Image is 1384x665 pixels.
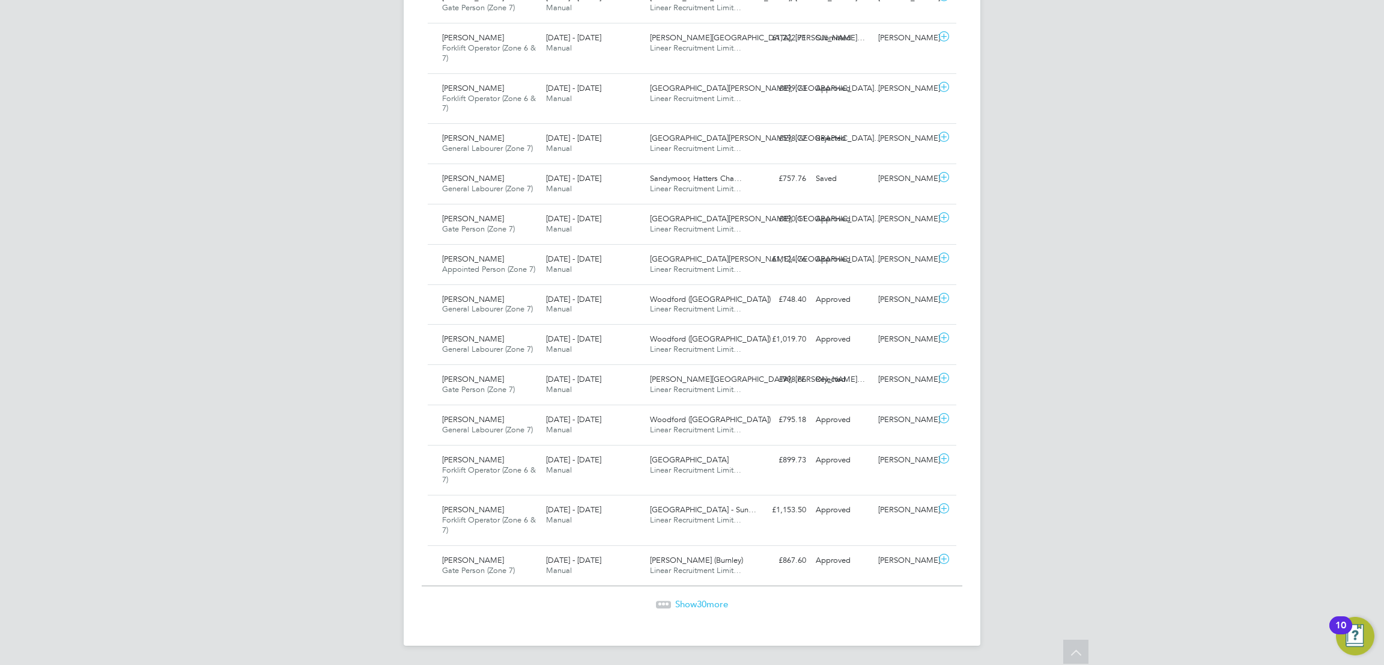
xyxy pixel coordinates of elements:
[811,209,873,229] div: Approved
[546,344,572,354] span: Manual
[873,450,936,470] div: [PERSON_NAME]
[650,565,741,575] span: Linear Recruitment Limit…
[546,384,572,394] span: Manual
[650,32,865,43] span: [PERSON_NAME][GEOGRAPHIC_DATA], [PERSON_NAME]…
[650,224,741,234] span: Linear Recruitment Limit…
[1336,617,1374,655] button: Open Resource Center, 10 new notifications
[873,290,936,310] div: [PERSON_NAME]
[546,224,572,234] span: Manual
[748,410,811,430] div: £795.18
[650,133,882,143] span: [GEOGRAPHIC_DATA][PERSON_NAME], [GEOGRAPHIC_DATA]…
[811,450,873,470] div: Approved
[442,183,533,194] span: General Labourer (Zone 7)
[442,334,504,344] span: [PERSON_NAME]
[873,410,936,430] div: [PERSON_NAME]
[442,213,504,224] span: [PERSON_NAME]
[748,250,811,269] div: £1,124.76
[442,504,504,515] span: [PERSON_NAME]
[650,143,741,153] span: Linear Recruitment Limit…
[811,129,873,149] div: Rejected
[873,329,936,349] div: [PERSON_NAME]
[650,424,741,435] span: Linear Recruitment Limit…
[748,329,811,349] div: £1,019.70
[650,294,771,304] span: Woodford ([GEOGRAPHIC_DATA])
[873,79,936,99] div: [PERSON_NAME]
[442,465,536,485] span: Forklift Operator (Zone 6 & 7)
[811,79,873,99] div: Approved
[650,83,882,93] span: [GEOGRAPHIC_DATA][PERSON_NAME], [GEOGRAPHIC_DATA]…
[873,209,936,229] div: [PERSON_NAME]
[650,555,743,565] span: [PERSON_NAME] (Burnley)
[546,213,601,224] span: [DATE] - [DATE]
[442,515,536,535] span: Forklift Operator (Zone 6 & 7)
[442,2,515,13] span: Gate Person (Zone 7)
[650,213,882,224] span: [GEOGRAPHIC_DATA][PERSON_NAME], [GEOGRAPHIC_DATA]…
[811,28,873,48] div: Submitted
[650,515,741,525] span: Linear Recruitment Limit…
[697,598,706,610] span: 30
[546,264,572,274] span: Manual
[650,304,741,314] span: Linear Recruitment Limit…
[546,565,572,575] span: Manual
[650,173,742,183] span: Sandymoor, Hatters Cha…
[1335,625,1346,641] div: 10
[546,173,601,183] span: [DATE] - [DATE]
[650,504,756,515] span: [GEOGRAPHIC_DATA] - Sun…
[546,183,572,194] span: Manual
[442,384,515,394] span: Gate Person (Zone 7)
[442,173,504,183] span: [PERSON_NAME]
[546,143,572,153] span: Manual
[442,264,535,274] span: Appointed Person (Zone 7)
[442,555,504,565] span: [PERSON_NAME]
[873,370,936,390] div: [PERSON_NAME]
[873,551,936,571] div: [PERSON_NAME]
[811,410,873,430] div: Approved
[650,93,741,103] span: Linear Recruitment Limit…
[442,344,533,354] span: General Labourer (Zone 7)
[442,254,504,264] span: [PERSON_NAME]
[546,555,601,565] span: [DATE] - [DATE]
[811,169,873,189] div: Saved
[442,83,504,93] span: [PERSON_NAME]
[442,133,504,143] span: [PERSON_NAME]
[748,209,811,229] div: £890.11
[650,2,741,13] span: Linear Recruitment Limit…
[546,424,572,435] span: Manual
[650,374,865,384] span: [PERSON_NAME][GEOGRAPHIC_DATA], [PERSON_NAME]…
[873,250,936,269] div: [PERSON_NAME]
[546,83,601,93] span: [DATE] - [DATE]
[546,32,601,43] span: [DATE] - [DATE]
[748,450,811,470] div: £899.73
[546,414,601,424] span: [DATE] - [DATE]
[442,294,504,304] span: [PERSON_NAME]
[748,129,811,149] div: £598.72
[442,93,536,114] span: Forklift Operator (Zone 6 & 7)
[546,515,572,525] span: Manual
[811,370,873,390] div: Rejected
[748,169,811,189] div: £757.76
[546,455,601,465] span: [DATE] - [DATE]
[650,43,741,53] span: Linear Recruitment Limit…
[873,500,936,520] div: [PERSON_NAME]
[873,129,936,149] div: [PERSON_NAME]
[748,28,811,48] div: £1,222.71
[650,384,741,394] span: Linear Recruitment Limit…
[546,334,601,344] span: [DATE] - [DATE]
[873,28,936,48] div: [PERSON_NAME]
[546,465,572,475] span: Manual
[442,32,504,43] span: [PERSON_NAME]
[748,551,811,571] div: £867.60
[442,304,533,314] span: General Labourer (Zone 7)
[442,414,504,424] span: [PERSON_NAME]
[546,43,572,53] span: Manual
[546,254,601,264] span: [DATE] - [DATE]
[442,374,504,384] span: [PERSON_NAME]
[442,224,515,234] span: Gate Person (Zone 7)
[442,565,515,575] span: Gate Person (Zone 7)
[811,329,873,349] div: Approved
[546,93,572,103] span: Manual
[650,254,882,264] span: [GEOGRAPHIC_DATA][PERSON_NAME], [GEOGRAPHIC_DATA]…
[546,504,601,515] span: [DATE] - [DATE]
[811,250,873,269] div: Approved
[650,334,771,344] span: Woodford ([GEOGRAPHIC_DATA])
